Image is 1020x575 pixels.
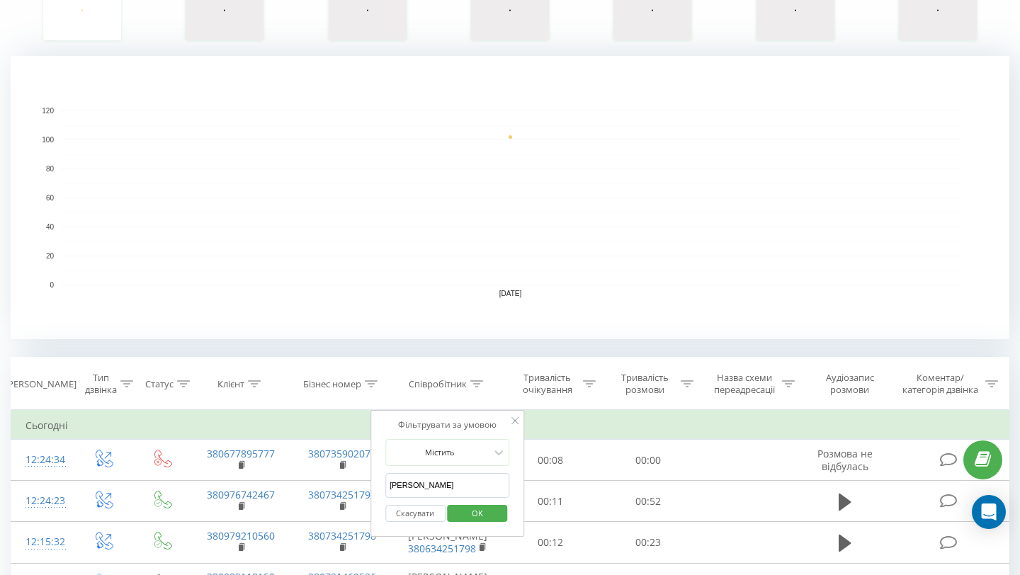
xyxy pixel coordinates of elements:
[46,223,55,231] text: 40
[308,447,376,460] a: 380735902079
[207,447,275,460] a: 380677895777
[502,522,600,563] td: 00:12
[811,372,888,396] div: Аудіозапис розмови
[332,1,403,44] svg: A chart.
[458,502,497,524] span: OK
[85,372,117,396] div: Тип дзвінка
[448,505,508,523] button: OK
[11,56,1009,339] svg: A chart.
[612,372,677,396] div: Тривалість розмови
[46,165,55,173] text: 80
[760,1,831,44] svg: A chart.
[25,487,59,515] div: 12:24:23
[308,529,376,542] a: 380734251798
[25,528,59,556] div: 12:15:32
[207,529,275,542] a: 380979210560
[145,378,174,390] div: Статус
[385,505,446,523] button: Скасувати
[408,542,476,555] a: 380634251798
[599,440,697,481] td: 00:00
[5,378,76,390] div: [PERSON_NAME]
[515,372,580,396] div: Тривалість очікування
[303,378,361,390] div: Бізнес номер
[50,281,54,289] text: 0
[710,372,778,396] div: Назва схеми переадресації
[42,136,54,144] text: 100
[46,252,55,260] text: 20
[502,481,600,522] td: 00:11
[308,488,376,501] a: 380734251798
[502,440,600,481] td: 00:08
[189,1,260,44] svg: A chart.
[599,522,697,563] td: 00:23
[42,107,54,115] text: 120
[25,446,59,474] div: 12:24:34
[902,1,973,44] svg: A chart.
[385,473,510,498] input: Введіть значення
[599,481,697,522] td: 00:52
[972,495,1006,529] div: Open Intercom Messenger
[499,290,522,297] text: [DATE]
[899,372,982,396] div: Коментар/категорія дзвінка
[475,1,545,44] svg: A chart.
[617,1,688,44] svg: A chart.
[817,447,873,473] span: Розмова не відбулась
[207,488,275,501] a: 380976742467
[409,378,467,390] div: Співробітник
[47,1,118,44] svg: A chart.
[393,522,502,563] td: [PERSON_NAME]
[217,378,244,390] div: Клієнт
[11,411,1009,440] td: Сьогодні
[46,194,55,202] text: 60
[385,418,510,432] div: Фільтрувати за умовою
